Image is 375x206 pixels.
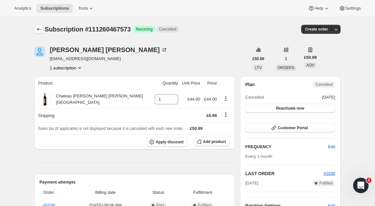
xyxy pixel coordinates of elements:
[38,126,184,131] span: Sales tax (if applicable) is not displayed because it is calculated with each new order.
[34,25,43,34] button: Subscriptions
[353,178,369,193] iframe: Intercom live chat
[147,137,187,147] button: Apply discount
[159,27,176,32] span: Cancelled
[323,170,335,177] button: #1030
[156,139,184,145] span: Apply discount
[255,66,262,70] span: LTV
[276,106,304,111] span: Reactivate now
[50,65,83,71] button: Product actions
[281,54,291,63] button: 1
[301,25,332,34] button: Create order
[278,66,294,70] span: ORDERS
[50,47,168,53] div: [PERSON_NAME] [PERSON_NAME]
[141,189,176,196] span: Status
[74,189,137,196] span: Billing date
[202,76,219,90] th: Price
[335,4,365,13] button: Settings
[315,82,332,87] span: Cancelled
[45,26,131,33] span: Subscription #111260467573
[40,6,69,11] span: Subscriptions
[194,137,230,146] button: Add product
[245,123,335,132] button: Customer Portal
[304,4,333,13] button: Help
[221,111,231,118] button: Shipping actions
[34,76,153,90] th: Product
[78,6,88,11] span: Tools
[221,95,231,102] button: Product actions
[245,81,255,88] h2: Plan
[51,93,151,106] div: Chateau [PERSON_NAME] [PERSON_NAME] [GEOGRAPHIC_DATA]
[249,54,268,63] button: £50.99
[40,179,230,185] h2: Payment attempts
[278,125,308,130] span: Customer Portal
[36,4,73,13] button: Subscriptions
[319,181,332,186] span: Fulfilled
[245,94,264,101] span: Cancelled
[40,185,72,200] th: Order
[345,6,361,11] span: Settings
[323,171,335,176] a: #1030
[245,154,272,159] span: Every 1 month
[304,54,317,61] span: £50.99
[305,27,328,32] span: Create order
[50,56,168,62] span: [EMAIL_ADDRESS][DOMAIN_NAME]
[187,97,200,102] span: £44.00
[207,113,217,118] span: £6.99
[245,104,335,113] button: Reactivate now
[306,63,314,67] span: AOV
[190,126,203,131] span: £50.99
[34,108,153,122] th: Shipping
[324,142,339,152] button: Edit
[180,76,202,90] th: Unit Price
[328,144,335,150] span: Edit
[204,97,217,102] span: £44.00
[136,27,153,32] span: Recurring
[34,47,45,57] span: Nathan Sloan
[179,189,226,196] span: Fulfillment
[245,170,323,177] h2: LAST ORDER
[245,180,258,186] span: [DATE]
[245,144,328,150] h2: FREQUENCY
[10,4,35,13] button: Analytics
[14,6,31,11] span: Analytics
[314,6,323,11] span: Help
[38,93,51,106] img: product img
[366,178,371,183] span: 1
[74,4,98,13] button: Tools
[322,94,335,101] span: [DATE]
[203,139,226,144] span: Add product
[285,56,287,61] span: 1
[153,76,180,90] th: Quantity
[253,56,264,61] span: £50.99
